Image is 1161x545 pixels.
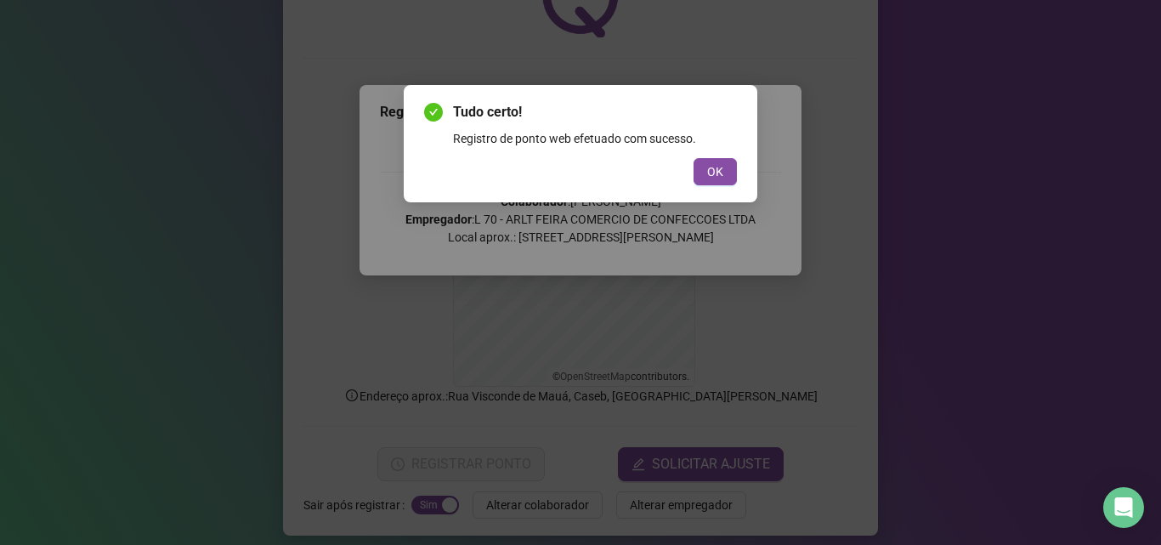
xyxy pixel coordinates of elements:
[453,102,737,122] span: Tudo certo!
[424,103,443,122] span: check-circle
[453,129,737,148] div: Registro de ponto web efetuado com sucesso.
[694,158,737,185] button: OK
[1103,487,1144,528] div: Open Intercom Messenger
[707,162,723,181] span: OK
